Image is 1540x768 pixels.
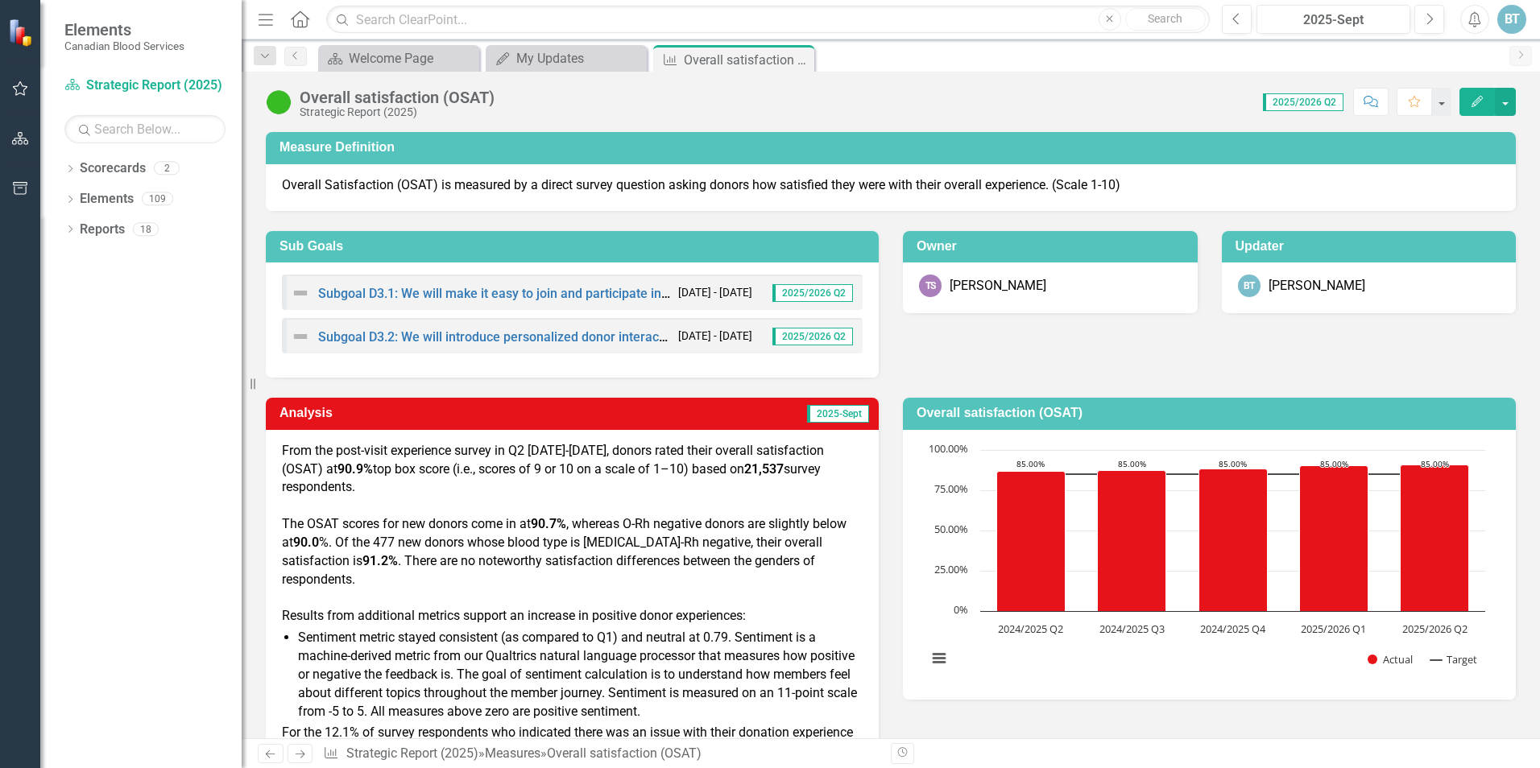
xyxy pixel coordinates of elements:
[1236,239,1509,254] h3: Updater
[133,222,159,236] div: 18
[64,115,226,143] input: Search Below...
[318,329,1109,345] a: Subgoal D3.2: We will introduce personalized donor interactions and experiences to contribute to ...
[64,76,226,95] a: Strategic Report (2025)
[291,327,310,346] img: Not Defined
[154,162,180,175] div: 2
[323,745,879,763] div: » »
[954,602,968,617] text: 0%
[349,48,475,68] div: Welcome Page
[64,39,184,52] small: Canadian Blood Services
[142,192,173,206] div: 109
[279,406,549,420] h3: Analysis
[279,140,1508,155] h3: Measure Definition
[266,89,292,115] img: On Target
[1262,10,1405,30] div: 2025-Sept
[1430,652,1478,667] button: Show Target
[282,442,863,498] div: From the post-visit experience survey in Q2 [DATE]-[DATE], donors rated their overall satisfactio...
[744,461,784,477] strong: 21,537
[928,647,950,670] button: View chart menu, Chart
[950,277,1046,295] div: [PERSON_NAME]
[282,515,863,588] div: The OSAT scores for new donors come in at , whereas O-Rh negative donors are slightly below at %....
[1320,458,1348,469] text: 85.00%
[547,745,702,761] div: Overall satisfaction (OSAT)
[531,516,566,531] strong: 90.7%
[998,621,1063,636] text: 2024/2025 Q2
[1016,458,1045,469] text: 85.00%
[282,607,863,626] div: Results from additional metrics support an increase in positive donor experiences:
[1199,469,1268,611] path: 2024/2025 Q4, 88.02. Actual.
[917,239,1190,254] h3: Owner
[362,553,398,568] strong: 91.2%
[684,50,810,70] div: Overall satisfaction (OSAT)
[291,283,310,303] img: Not Defined
[1368,652,1413,667] button: Show Actual
[300,106,495,118] div: Strategic Report (2025)
[346,745,478,761] a: Strategic Report (2025)
[293,535,319,550] strong: 90.0
[1256,5,1410,34] button: 2025-Sept
[934,562,968,576] text: 25.00%
[1200,621,1266,636] text: 2024/2025 Q4
[7,17,37,47] img: ClearPoint Strategy
[1263,93,1343,111] span: 2025/2026 Q2
[1148,12,1182,25] span: Search
[919,442,1493,683] svg: Interactive chart
[934,481,968,496] text: 75.00%
[1098,470,1166,611] path: 2024/2025 Q3, 87.46. Actual.
[929,441,968,456] text: 100.00%
[997,465,1469,611] g: Actual, series 1 of 2. Bar series with 5 bars.
[772,328,853,345] span: 2025/2026 Q2
[1401,465,1469,611] path: 2025/2026 Q2, 90.9. Actual.
[322,48,475,68] a: Welcome Page
[1301,621,1366,636] text: 2025/2026 Q1
[282,176,1500,195] p: Overall Satisfaction (OSAT) is measured by a direct survey question asking donors how satisfied t...
[919,275,942,297] div: TS
[1421,458,1449,469] text: 85.00%
[678,285,752,300] small: [DATE] - [DATE]
[1402,621,1468,636] text: 2025/2026 Q2
[1238,275,1261,297] div: BT
[516,48,643,68] div: My Updates
[1300,465,1368,611] path: 2025/2026 Q1, 90.32. Actual.
[934,522,968,536] text: 50.00%
[772,284,853,302] span: 2025/2026 Q2
[678,328,752,344] small: [DATE] - [DATE]
[485,745,540,761] a: Measures
[337,461,373,477] strong: 90.9%
[490,48,643,68] a: My Updates
[300,89,495,106] div: Overall satisfaction (OSAT)
[917,406,1508,420] h3: Overall satisfaction (OSAT)
[1125,8,1206,31] button: Search
[326,6,1210,34] input: Search ClearPoint...
[1118,458,1146,469] text: 85.00%
[318,286,767,301] a: Subgoal D3.1: We will make it easy to join and participate in Canada’s Lifeline.
[1497,5,1526,34] button: BT
[1099,621,1165,636] text: 2024/2025 Q3
[80,159,146,178] a: Scorecards
[919,442,1500,683] div: Chart. Highcharts interactive chart.
[807,405,869,423] span: 2025-Sept
[1269,277,1365,295] div: [PERSON_NAME]
[80,190,134,209] a: Elements
[997,471,1066,611] path: 2024/2025 Q2, 87. Actual.
[64,20,184,39] span: Elements
[80,221,125,239] a: Reports
[279,239,871,254] h3: Sub Goals
[298,629,863,721] li: Sentiment metric stayed consistent (as compared to Q1) and neutral at 0.79. Sentiment is a machin...
[1219,458,1247,469] text: 85.00%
